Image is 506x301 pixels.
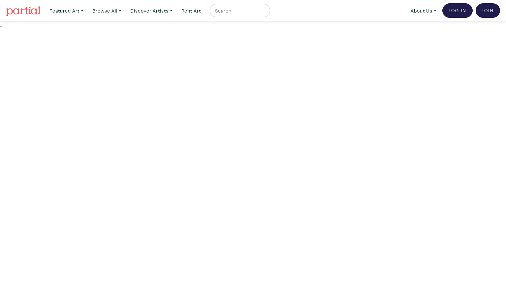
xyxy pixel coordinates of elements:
a: Browse All [89,4,124,17]
input: Search [214,7,264,15]
a: About Us [408,4,439,17]
a: Discover Artists [127,4,175,17]
a: Join [476,3,500,18]
a: Rent Art [178,4,204,17]
a: Log In [442,3,473,18]
a: Featured Art [47,4,86,17]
